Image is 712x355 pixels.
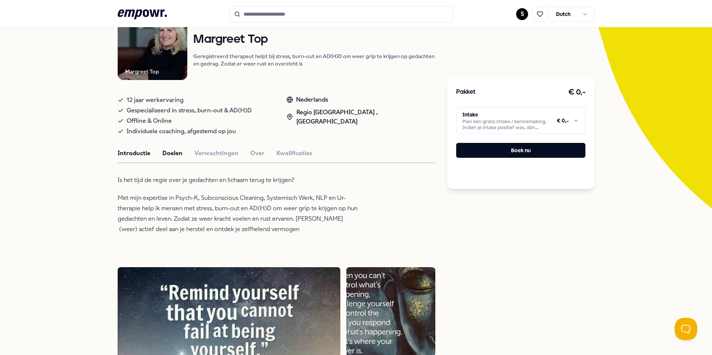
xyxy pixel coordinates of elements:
[118,148,150,158] button: Introductie
[675,318,697,340] iframe: Help Scout Beacon - Open
[118,10,187,80] img: Product Image
[118,193,360,234] p: Met mijn expertise in Psych-K, Subconscious Cleaning, Systemisch Werk, NLP en Ur-therapie help ik...
[127,95,184,105] span: 12 jaar werkervaring
[194,148,238,158] button: Verwachtingen
[127,126,236,137] span: Individuele coaching, afgestemd op jou
[250,148,264,158] button: Over
[193,52,435,67] p: Geregistreerd therapeut helpt bij stress, burn-out en AD(H)D om weer grip te krijgen op gedachten...
[125,67,159,76] div: Margreet Top
[162,148,182,158] button: Doelen
[286,108,436,127] div: Regio [GEOGRAPHIC_DATA] , [GEOGRAPHIC_DATA]
[276,148,312,158] button: Kwalificaties
[456,87,476,97] h3: Pakket
[516,8,528,20] button: S
[230,6,453,22] input: Search for products, categories or subcategories
[127,105,252,116] span: Gespecialiseerd in stress, burn-out & AD(H)D
[568,86,586,98] h3: € 0,-
[118,175,360,185] p: Is het tijd de regie over je gedachten en lichaam terug te krijgen?
[456,143,585,158] button: Boek nu
[286,95,436,105] div: Nederlands
[127,116,172,126] span: Offline & Online
[193,33,435,46] h1: Margreet Top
